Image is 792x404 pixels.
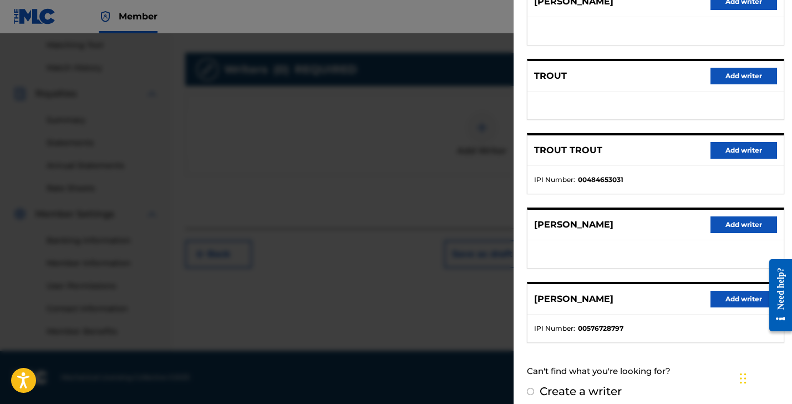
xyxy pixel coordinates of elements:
span: IPI Number : [534,175,575,185]
strong: 00576728797 [578,324,623,334]
p: TROUT TROUT [534,144,602,157]
button: Add writer [710,68,777,84]
button: Add writer [710,216,777,233]
img: MLC Logo [13,8,56,24]
span: IPI Number : [534,324,575,334]
img: Top Rightsholder [99,10,112,23]
p: [PERSON_NAME] [534,218,613,231]
button: Add writer [710,142,777,159]
p: [PERSON_NAME] [534,292,613,306]
iframe: Chat Widget [737,351,792,404]
div: Can't find what you're looking for? [527,360,784,383]
p: TROUT [534,69,567,83]
strong: 00484653031 [578,175,623,185]
label: Create a writer [540,385,622,398]
div: Drag [740,362,747,395]
span: Member [119,10,158,23]
button: Add writer [710,291,777,307]
iframe: Resource Center [761,250,792,341]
